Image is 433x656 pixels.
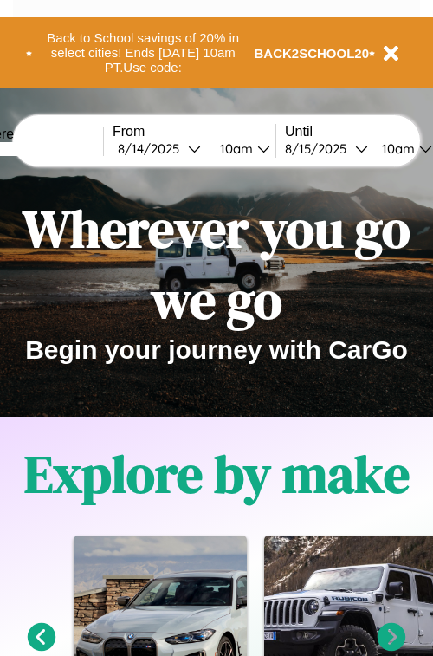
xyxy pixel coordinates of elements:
b: BACK2SCHOOL20 [255,46,370,61]
h1: Explore by make [24,438,410,510]
div: 8 / 15 / 2025 [285,140,355,157]
div: 8 / 14 / 2025 [118,140,188,157]
div: 10am [211,140,257,157]
button: 10am [206,140,275,158]
div: 10am [373,140,419,157]
button: Back to School savings of 20% in select cities! Ends [DATE] 10am PT.Use code: [32,26,255,80]
button: 8/14/2025 [113,140,206,158]
label: From [113,124,275,140]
